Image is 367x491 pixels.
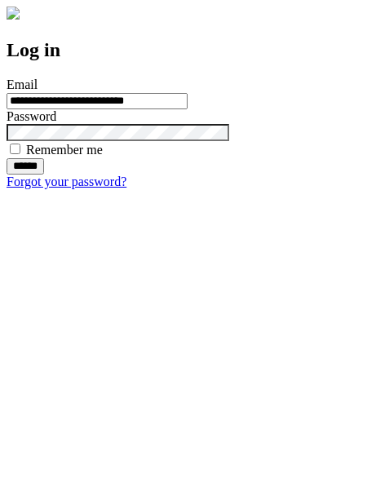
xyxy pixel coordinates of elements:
[7,39,360,61] h2: Log in
[26,143,103,157] label: Remember me
[7,175,126,188] a: Forgot your password?
[7,109,56,123] label: Password
[7,77,38,91] label: Email
[7,7,20,20] img: logo-4e3dc11c47720685a147b03b5a06dd966a58ff35d612b21f08c02c0306f2b779.png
